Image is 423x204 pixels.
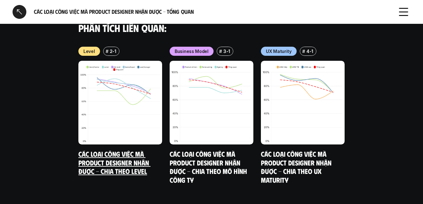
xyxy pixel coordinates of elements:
a: Các loại công việc mà Product Designer nhận được - Chia theo UX Maturity [261,149,333,184]
h6: # [219,49,222,53]
p: 3-1 [223,48,230,55]
p: 2-1 [109,48,116,55]
a: Các loại công việc mà Product Designer nhận được - Chia theo mô hình công ty [170,149,249,184]
h6: Các loại công việc mà Product Designer nhận được - Tổng quan [34,8,389,15]
h4: Phân tích liên quan: [78,22,345,34]
p: Business Model [175,48,209,55]
p: 4-1 [306,48,313,55]
h6: # [302,49,305,53]
a: Các loại công việc mà Product Designer nhận được - Chia theo Level [78,149,151,175]
p: Level [83,48,95,55]
h6: # [105,49,108,53]
p: UX Maturity [266,48,292,55]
